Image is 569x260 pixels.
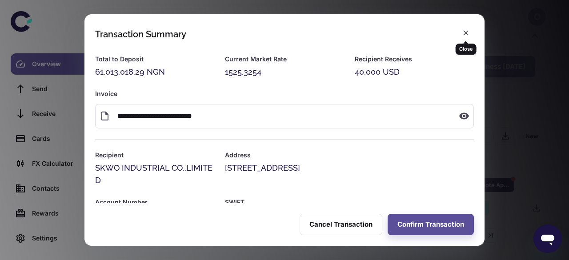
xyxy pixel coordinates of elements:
[95,150,214,160] h6: Recipient
[95,162,214,187] div: SKWO INDUSTRIAL CO.,LIMITED
[456,44,477,55] div: Close
[225,197,474,207] h6: SWIFT
[225,162,474,174] div: [STREET_ADDRESS]
[95,89,474,99] h6: Invoice
[95,197,214,207] h6: Account Number
[225,66,344,78] div: 1525.3254
[225,150,474,160] h6: Address
[95,29,186,40] div: Transaction Summary
[388,214,474,235] button: Confirm Transaction
[300,214,382,235] button: Cancel Transaction
[95,66,214,78] div: 61,013,018.29 NGN
[225,54,344,64] h6: Current Market Rate
[355,54,474,64] h6: Recipient Receives
[533,224,562,253] iframe: Button to launch messaging window
[355,66,474,78] div: 40,000 USD
[95,54,214,64] h6: Total to Deposit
